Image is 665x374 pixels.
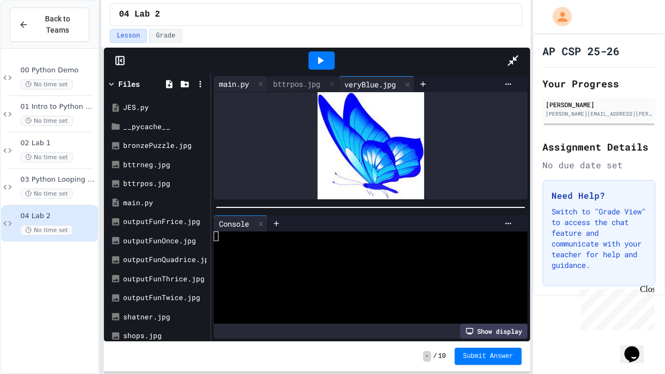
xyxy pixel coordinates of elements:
div: bronzePuzzle.jpg [123,140,207,151]
span: No time set [20,79,73,89]
span: 04 Lab 2 [20,212,96,221]
span: 03 Python Looping Notes [20,175,96,184]
div: shatner.jpg [123,312,207,323]
span: No time set [20,225,73,235]
div: __pycache__ [123,122,207,132]
span: No time set [20,152,73,162]
iframe: chat widget [576,285,654,330]
div: bttrpos.jpg [268,78,326,89]
button: Back to Teams [10,8,89,42]
div: [PERSON_NAME][EMAIL_ADDRESS][PERSON_NAME][DOMAIN_NAME] [546,110,652,118]
span: 02 Lab 1 [20,139,96,148]
div: outputFunQuadrice.jpg [123,255,207,265]
div: shops.jpg [123,331,207,341]
div: bttrpos.jpg [268,76,339,92]
button: Grade [149,29,182,43]
div: veryBlue.jpg [339,79,401,90]
div: JES.py [123,102,207,113]
div: Console [214,215,268,231]
span: / [433,352,437,361]
span: 00 Python Demo [20,66,96,75]
div: outputFunFrice.jpg [123,216,207,227]
div: No due date set [542,159,655,171]
div: main.py [214,76,268,92]
div: main.py [214,78,254,89]
h3: Need Help? [551,189,646,202]
h1: AP CSP 25-26 [542,43,619,58]
div: outputFunThrice.jpg [123,274,207,285]
span: No time set [20,116,73,126]
img: 2Q== [318,92,424,199]
span: - [423,351,431,362]
div: veryBlue.jpg [339,76,414,92]
div: bttrpos.jpg [123,178,207,189]
div: [PERSON_NAME] [546,100,652,109]
div: Files [118,78,140,89]
div: main.py [123,198,207,208]
span: Submit Answer [463,352,513,361]
span: 04 Lab 2 [119,8,160,21]
h2: Assignment Details [542,139,655,154]
span: 10 [438,352,445,361]
span: Back to Teams [35,13,80,36]
span: No time set [20,189,73,199]
iframe: chat widget [620,331,654,363]
div: Console [214,218,254,229]
div: outputFunOnce.jpg [123,236,207,246]
div: Chat with us now!Close [4,4,74,68]
span: 01 Intro to Python Notes [20,102,96,111]
h2: Your Progress [542,76,655,91]
div: Show display [460,324,527,339]
button: Submit Answer [455,348,522,365]
button: Lesson [110,29,147,43]
div: outputFunTwice.jpg [123,293,207,303]
div: bttrneg.jpg [123,160,207,170]
p: Switch to "Grade View" to access the chat feature and communicate with your teacher for help and ... [551,206,646,271]
div: My Account [541,4,575,29]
